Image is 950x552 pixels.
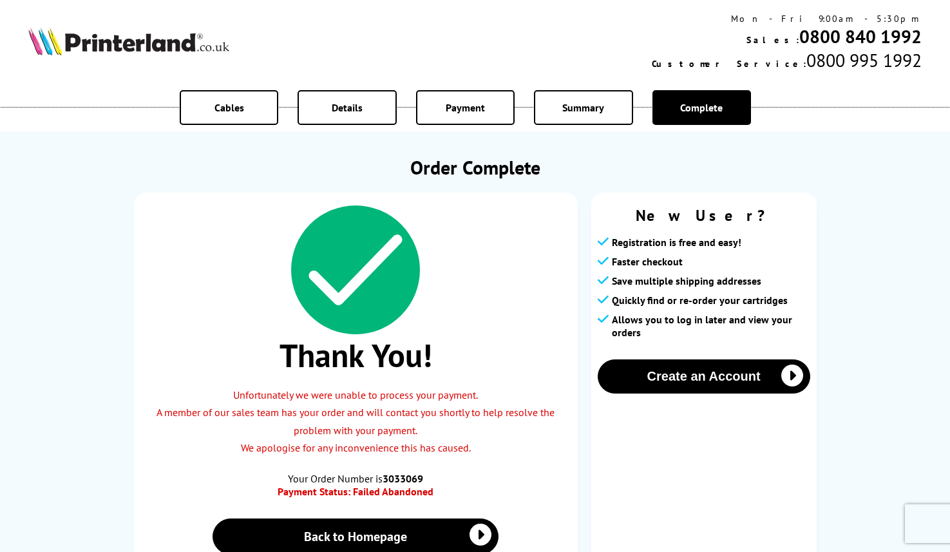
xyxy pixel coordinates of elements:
[147,472,565,485] span: Your Order Number is
[332,101,363,114] span: Details
[680,101,723,114] span: Complete
[612,274,761,287] span: Save multiple shipping addresses
[147,334,565,376] span: Thank You!
[612,294,788,307] span: Quickly find or re-order your cartridges
[612,313,810,339] span: Allows you to log in later and view your orders
[214,101,244,114] span: Cables
[562,101,604,114] span: Summary
[278,485,350,498] span: Payment Status:
[612,255,683,268] span: Faster checkout
[652,58,806,70] span: Customer Service:
[28,27,229,55] img: Printerland Logo
[806,48,922,72] span: 0800 995 1992
[598,205,810,225] span: New User?
[353,485,433,498] span: Failed Abandoned
[799,24,922,48] a: 0800 840 1992
[383,472,423,485] b: 3033069
[147,386,565,457] p: Unfortunately we were unable to process your payment. A member of our sales team has your order a...
[652,13,922,24] div: Mon - Fri 9:00am - 5:30pm
[746,34,799,46] span: Sales:
[612,236,741,249] span: Registration is free and easy!
[134,155,817,180] h1: Order Complete
[446,101,485,114] span: Payment
[598,359,810,394] button: Create an Account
